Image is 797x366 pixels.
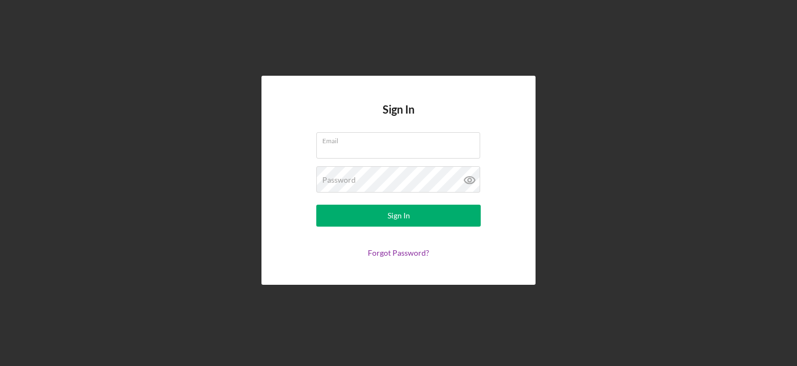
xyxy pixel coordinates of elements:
[368,248,429,257] a: Forgot Password?
[388,205,410,227] div: Sign In
[383,103,414,132] h4: Sign In
[322,133,480,145] label: Email
[316,205,481,227] button: Sign In
[322,176,356,184] label: Password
